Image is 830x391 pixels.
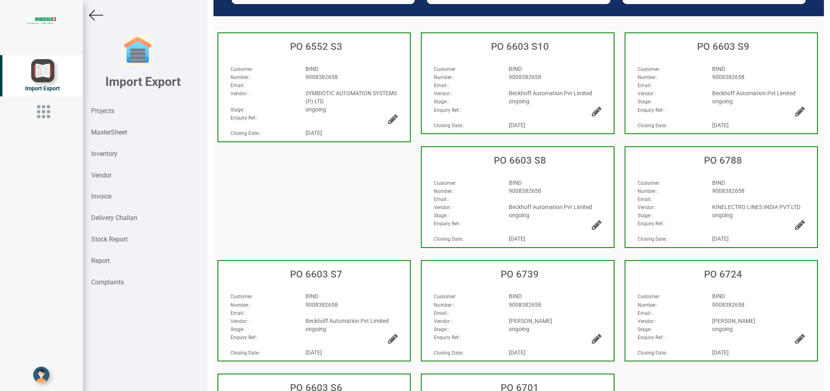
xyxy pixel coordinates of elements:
span: BIND [305,66,318,72]
span: BIND [305,293,318,299]
h3: PO 6724 [629,269,817,280]
span: : [230,350,261,356]
strong: Number: [638,188,657,194]
strong: Enquiry Ref: [638,335,664,340]
strong: Vendor: [638,318,655,324]
strong: Vendor [91,171,111,179]
span: : [638,197,653,202]
span: BIND [712,293,725,299]
span: 9008382658 [509,301,541,308]
span: : [638,310,653,316]
strong: Vendor: [638,205,655,210]
strong: Enquiry Ref: [230,115,256,121]
span: : [434,327,449,332]
span: 9008382658 [712,188,745,194]
span: : [434,318,452,324]
span: BIND [509,293,522,299]
span: [DATE] [509,122,525,128]
span: : [434,236,464,242]
strong: Vendor: [230,91,248,96]
span: : [638,123,668,128]
strong: Stage: [638,213,651,218]
strong: Invoice [91,192,111,200]
strong: Enquiry Ref: [434,107,460,113]
strong: Closing Date: [638,350,667,356]
strong: Closing Date: [434,236,463,242]
span: [PERSON_NAME] [509,318,552,324]
strong: Customer [434,66,455,72]
span: : [230,318,249,324]
strong: Email: [638,197,651,202]
span: ongoing [712,98,733,105]
strong: Stage: [638,327,651,332]
span: ongoing [712,326,733,332]
strong: Customer [230,66,252,72]
span: Import Export [25,85,60,92]
span: [PERSON_NAME] [712,318,755,324]
span: 9008382658 [305,74,338,80]
span: : [638,180,660,186]
span: [DATE] [712,349,729,356]
span: : [638,75,658,80]
strong: Closing Date: [638,123,667,128]
strong: Number: [230,302,250,308]
span: : [638,294,660,299]
span: : [434,302,454,308]
b: Import Export [105,75,181,89]
strong: Email: [434,197,448,202]
span: KINELECTRO LINES INDIA PVT LTD [712,204,800,210]
span: : [434,123,464,128]
strong: Email: [638,310,651,316]
strong: Vendor: [638,91,655,96]
span: : [434,310,449,316]
span: ongoing [305,326,326,332]
span: BIND [509,66,522,72]
span: ongoing [305,106,326,113]
span: : [434,66,457,72]
span: : [230,327,245,332]
span: : [230,83,245,88]
span: ongoing [509,326,529,332]
span: 9008382658 [305,301,338,308]
span: : [230,294,253,299]
span: : [230,130,261,136]
span: Beckhoff Automation Pvt Limited [305,318,389,324]
span: Beckhoff Automation Pvt Limited [509,204,592,210]
span: 9008382658 [509,74,541,80]
span: : [434,221,461,226]
strong: Closing Date: [434,350,463,356]
strong: Closing Date: [434,123,463,128]
span: : [638,99,653,105]
span: : [230,115,258,121]
strong: Stage: [434,327,448,332]
span: SYMBIOTIC AUTOMATION SYSTEMS (P) LTD [305,90,397,105]
strong: Email: [230,310,244,316]
strong: Vendor: [230,318,248,324]
h3: PO 6603 S9 [629,41,817,52]
strong: Closing Date: [230,130,260,136]
strong: Stage: [638,99,651,105]
span: : [230,302,251,308]
span: : [434,107,461,113]
strong: Enquiry Ref: [638,221,664,226]
strong: Email: [434,310,448,316]
h3: PO 6603 S10 [426,41,613,52]
strong: Customer [434,180,455,186]
span: : [638,66,660,72]
span: : [434,99,449,105]
span: [DATE] [305,130,322,136]
span: : [434,75,454,80]
span: : [638,205,656,210]
span: [DATE] [305,349,322,356]
strong: Number: [434,302,453,308]
span: : [434,350,464,356]
strong: Email: [230,83,244,88]
strong: Customer [638,180,659,186]
span: : [638,221,665,226]
strong: Stage: [434,99,448,105]
span: BIND [712,66,725,72]
h3: PO 6603 S8 [426,155,613,166]
span: : [638,83,653,88]
strong: Enquiry Ref: [434,335,460,340]
strong: Closing Date: [230,350,260,356]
